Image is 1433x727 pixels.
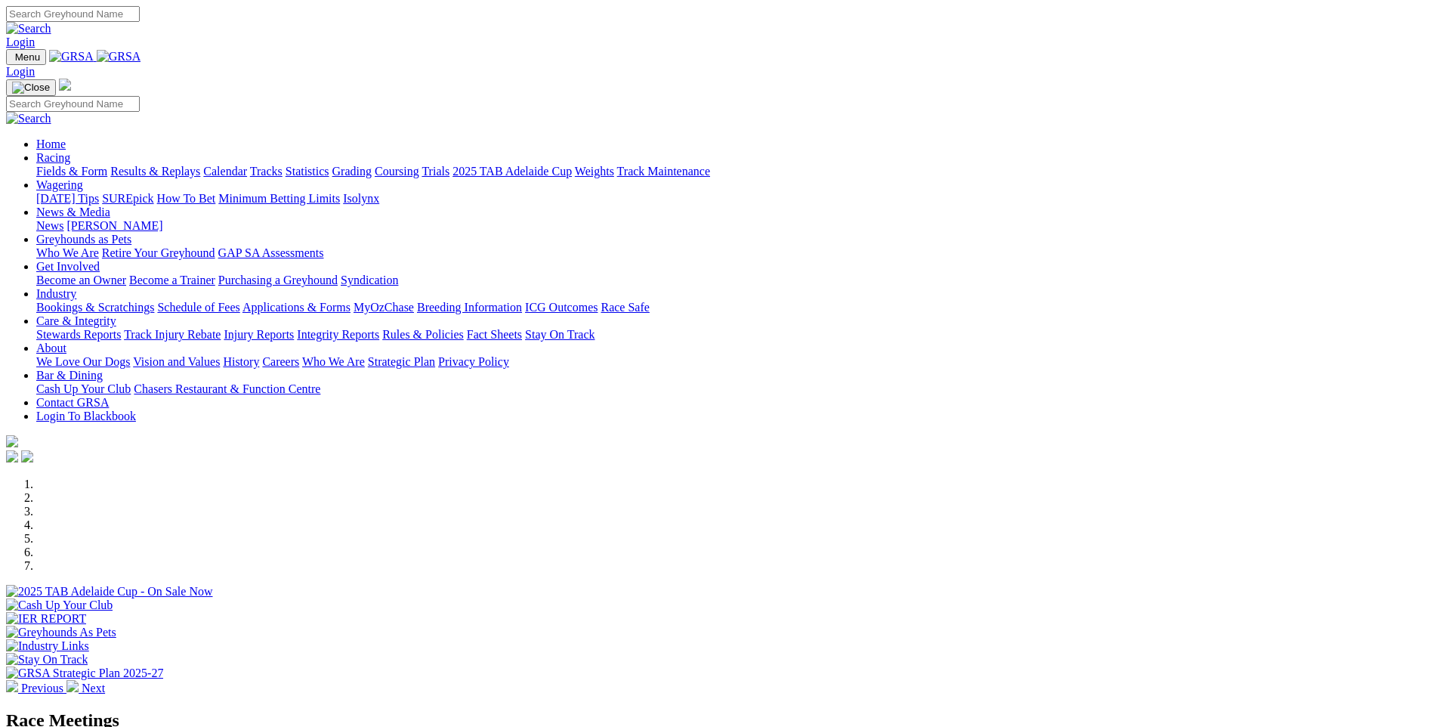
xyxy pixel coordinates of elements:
[59,79,71,91] img: logo-grsa-white.png
[36,165,1427,178] div: Racing
[575,165,614,178] a: Weights
[124,328,221,341] a: Track Injury Rebate
[601,301,649,314] a: Race Safe
[66,682,105,695] a: Next
[36,192,1427,206] div: Wagering
[354,301,414,314] a: MyOzChase
[36,274,1427,287] div: Get Involved
[6,79,56,96] button: Toggle navigation
[6,450,18,462] img: facebook.svg
[66,219,162,232] a: [PERSON_NAME]
[36,342,66,354] a: About
[36,314,116,327] a: Care & Integrity
[36,138,66,150] a: Home
[302,355,365,368] a: Who We Are
[6,6,140,22] input: Search
[452,165,572,178] a: 2025 TAB Adelaide Cup
[6,65,35,78] a: Login
[36,355,130,368] a: We Love Our Dogs
[157,301,239,314] a: Schedule of Fees
[49,50,94,63] img: GRSA
[6,22,51,36] img: Search
[66,680,79,692] img: chevron-right-pager-white.svg
[203,165,247,178] a: Calendar
[12,82,50,94] img: Close
[223,355,259,368] a: History
[21,450,33,462] img: twitter.svg
[36,192,99,205] a: [DATE] Tips
[6,36,35,48] a: Login
[218,192,340,205] a: Minimum Betting Limits
[110,165,200,178] a: Results & Replays
[36,165,107,178] a: Fields & Form
[525,301,598,314] a: ICG Outcomes
[422,165,449,178] a: Trials
[102,192,153,205] a: SUREpick
[341,274,398,286] a: Syndication
[332,165,372,178] a: Grading
[250,165,283,178] a: Tracks
[36,260,100,273] a: Get Involved
[36,369,103,382] a: Bar & Dining
[6,626,116,639] img: Greyhounds As Pets
[36,301,154,314] a: Bookings & Scratchings
[134,382,320,395] a: Chasers Restaurant & Function Centre
[36,233,131,246] a: Greyhounds as Pets
[6,435,18,447] img: logo-grsa-white.png
[129,274,215,286] a: Become a Trainer
[36,396,109,409] a: Contact GRSA
[6,112,51,125] img: Search
[36,301,1427,314] div: Industry
[36,246,1427,260] div: Greyhounds as Pets
[218,274,338,286] a: Purchasing a Greyhound
[36,287,76,300] a: Industry
[133,355,220,368] a: Vision and Values
[375,165,419,178] a: Coursing
[417,301,522,314] a: Breeding Information
[286,165,329,178] a: Statistics
[6,599,113,612] img: Cash Up Your Club
[36,206,110,218] a: News & Media
[36,328,1427,342] div: Care & Integrity
[218,246,324,259] a: GAP SA Assessments
[36,219,1427,233] div: News & Media
[242,301,351,314] a: Applications & Forms
[36,274,126,286] a: Become an Owner
[6,49,46,65] button: Toggle navigation
[382,328,464,341] a: Rules & Policies
[36,382,1427,396] div: Bar & Dining
[6,96,140,112] input: Search
[36,178,83,191] a: Wagering
[438,355,509,368] a: Privacy Policy
[617,165,710,178] a: Track Maintenance
[6,612,86,626] img: IER REPORT
[82,682,105,695] span: Next
[6,653,88,667] img: Stay On Track
[21,682,63,695] span: Previous
[36,328,121,341] a: Stewards Reports
[36,410,136,422] a: Login To Blackbook
[297,328,379,341] a: Integrity Reports
[262,355,299,368] a: Careers
[6,639,89,653] img: Industry Links
[525,328,595,341] a: Stay On Track
[6,667,163,680] img: GRSA Strategic Plan 2025-27
[36,246,99,259] a: Who We Are
[36,151,70,164] a: Racing
[157,192,216,205] a: How To Bet
[102,246,215,259] a: Retire Your Greyhound
[6,682,66,695] a: Previous
[6,680,18,692] img: chevron-left-pager-white.svg
[224,328,294,341] a: Injury Reports
[6,585,213,599] img: 2025 TAB Adelaide Cup - On Sale Now
[343,192,379,205] a: Isolynx
[36,219,63,232] a: News
[467,328,522,341] a: Fact Sheets
[368,355,435,368] a: Strategic Plan
[15,51,40,63] span: Menu
[36,382,131,395] a: Cash Up Your Club
[97,50,141,63] img: GRSA
[36,355,1427,369] div: About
